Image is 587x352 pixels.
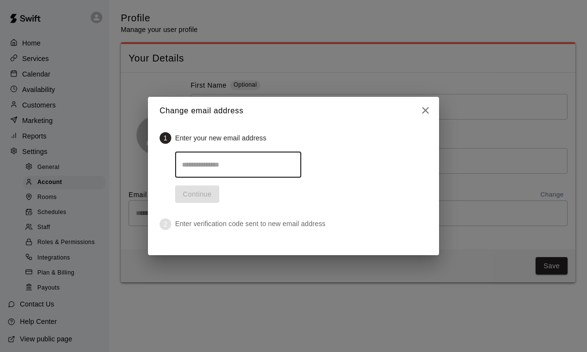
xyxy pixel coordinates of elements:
h6: Enter verification code sent to new email address [175,219,326,230]
h2: Change email address [148,97,439,125]
div: 2 [160,218,171,230]
h6: Enter your new email address [175,133,266,144]
div: 1 [160,132,171,144]
button: close [416,101,435,120]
